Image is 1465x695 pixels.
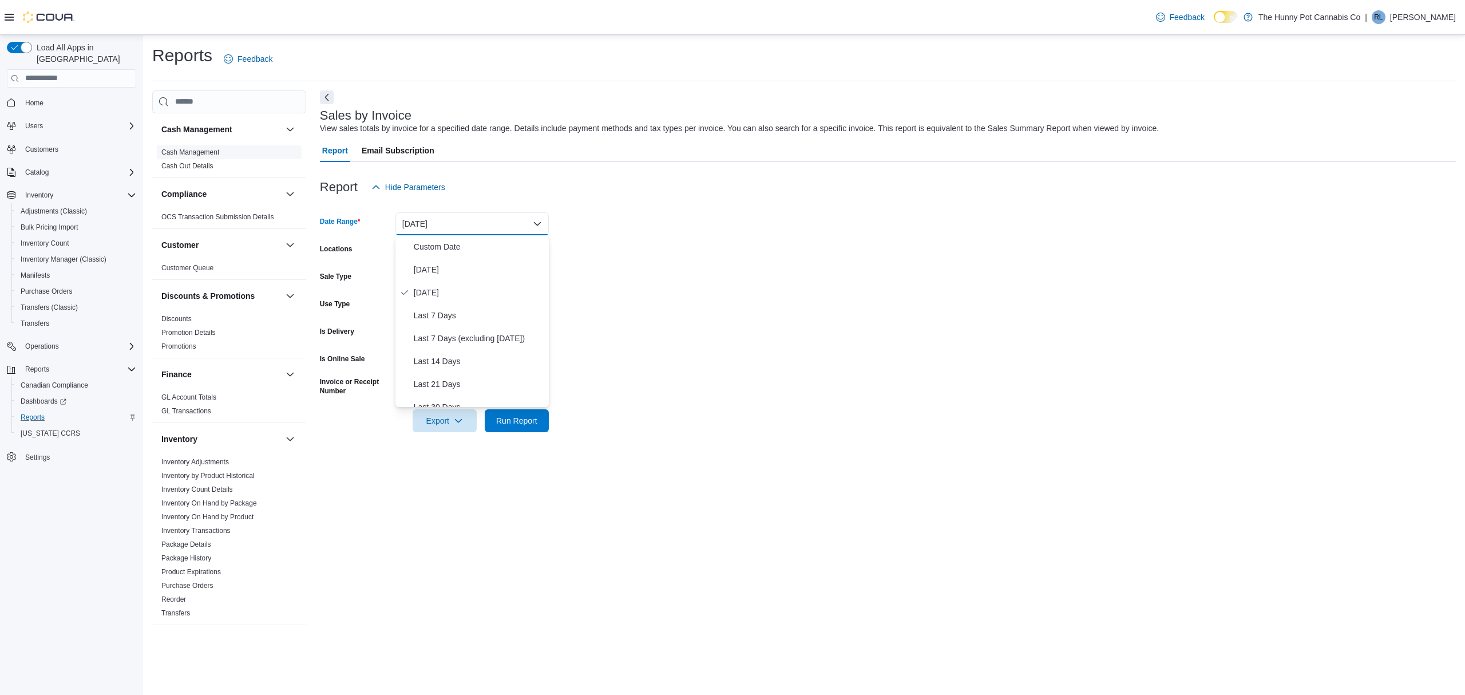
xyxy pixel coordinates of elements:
label: Date Range [320,217,361,226]
button: Transfers (Classic) [11,299,141,315]
a: Promotions [161,342,196,350]
span: Inventory Manager (Classic) [21,255,106,264]
button: Finance [161,369,281,380]
button: Operations [21,339,64,353]
span: Discounts [161,314,192,323]
span: Promotion Details [161,328,216,337]
span: Load All Apps in [GEOGRAPHIC_DATA] [32,42,136,65]
h3: Compliance [161,188,207,200]
span: Inventory Count [21,239,69,248]
button: Reports [21,362,54,376]
a: Transfers [161,609,190,617]
span: Reports [21,413,45,422]
button: Canadian Compliance [11,377,141,393]
span: Adjustments (Classic) [16,204,136,218]
h3: Finance [161,369,192,380]
span: Users [21,119,136,133]
a: Reorder [161,595,186,603]
button: Operations [2,338,141,354]
input: Dark Mode [1214,11,1238,23]
span: Dashboards [16,394,136,408]
button: Customer [283,238,297,252]
button: [DATE] [395,212,549,235]
button: [US_STATE] CCRS [11,425,141,441]
span: Promotions [161,342,196,351]
button: Run Report [485,409,549,432]
span: [US_STATE] CCRS [21,429,80,438]
a: Transfers (Classic) [16,301,82,314]
span: OCS Transaction Submission Details [161,212,274,222]
span: Operations [21,339,136,353]
button: Export [413,409,477,432]
button: Adjustments (Classic) [11,203,141,219]
button: Users [2,118,141,134]
span: Inventory [25,191,53,200]
span: Feedback [1170,11,1205,23]
span: Operations [25,342,59,351]
span: Dashboards [21,397,66,406]
a: Customer Queue [161,264,213,272]
a: GL Account Totals [161,393,216,401]
span: Bulk Pricing Import [16,220,136,234]
label: Locations [320,244,353,254]
div: Cash Management [152,145,306,177]
a: Discounts [161,315,192,323]
h3: Inventory [161,433,197,445]
h3: Sales by Invoice [320,109,411,123]
button: Cash Management [161,124,281,135]
span: Package History [161,554,211,563]
span: Hide Parameters [385,181,445,193]
span: Purchase Orders [16,285,136,298]
a: Package History [161,554,211,562]
span: Email Subscription [362,139,434,162]
button: Catalog [2,164,141,180]
div: Inventory [152,455,306,625]
a: Inventory Manager (Classic) [16,252,111,266]
span: Transfers (Classic) [16,301,136,314]
p: [PERSON_NAME] [1390,10,1456,24]
button: Inventory [21,188,58,202]
a: Inventory Count Details [161,485,233,493]
span: Last 14 Days [414,354,544,368]
span: GL Transactions [161,406,211,416]
a: Canadian Compliance [16,378,93,392]
a: Reports [16,410,49,424]
span: Inventory Count Details [161,485,233,494]
a: Manifests [16,268,54,282]
button: Discounts & Promotions [283,289,297,303]
label: Is Delivery [320,327,354,336]
a: Cash Management [161,148,219,156]
span: Canadian Compliance [16,378,136,392]
span: Cash Management [161,148,219,157]
button: Customers [2,141,141,157]
p: The Hunny Pot Cannabis Co [1258,10,1360,24]
span: Transfers (Classic) [21,303,78,312]
span: GL Account Totals [161,393,216,402]
div: Customer [152,261,306,279]
span: Inventory Manager (Classic) [16,252,136,266]
span: Reports [21,362,136,376]
label: Invoice or Receipt Number [320,377,391,396]
span: Reorder [161,595,186,604]
span: Custom Date [414,240,544,254]
button: Cash Management [283,123,297,136]
span: Transfers [161,609,190,618]
a: Inventory by Product Historical [161,472,255,480]
label: Is Online Sale [320,354,365,364]
a: Feedback [1151,6,1209,29]
span: Export [419,409,470,432]
button: Inventory Count [11,235,141,251]
button: Reports [2,361,141,377]
span: Inventory Adjustments [161,457,229,467]
button: Manifests [11,267,141,283]
button: Inventory [161,433,281,445]
button: Compliance [161,188,281,200]
a: Package Details [161,540,211,548]
span: Package Details [161,540,211,549]
a: OCS Transaction Submission Details [161,213,274,221]
button: Reports [11,409,141,425]
span: Bulk Pricing Import [21,223,78,232]
span: Inventory [21,188,136,202]
a: Inventory Adjustments [161,458,229,466]
span: Last 30 Days [414,400,544,414]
